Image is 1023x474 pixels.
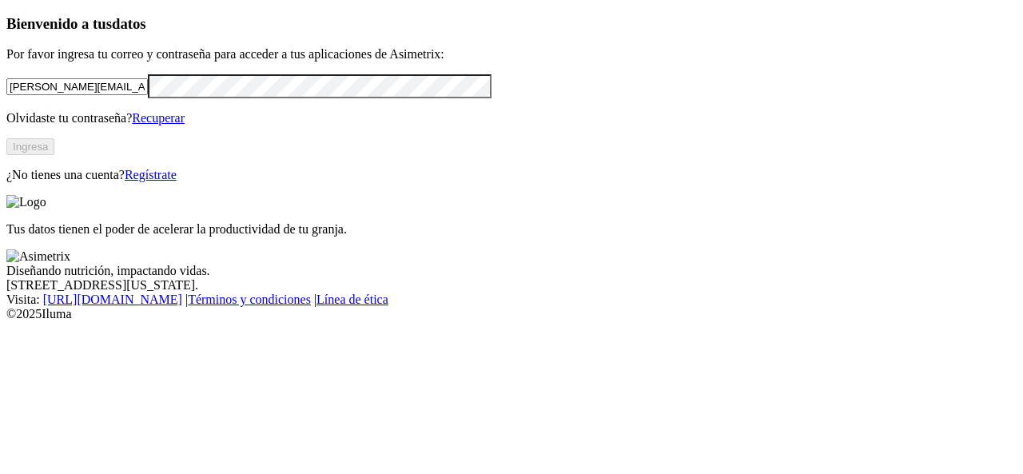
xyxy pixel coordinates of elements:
a: [URL][DOMAIN_NAME] [43,293,182,306]
div: © 2025 Iluma [6,307,1017,321]
a: Línea de ética [316,293,388,306]
div: Visita : | | [6,293,1017,307]
p: ¿No tienes una cuenta? [6,168,1017,182]
img: Logo [6,195,46,209]
a: Términos y condiciones [188,293,311,306]
span: datos [112,15,146,32]
p: Por favor ingresa tu correo y contraseña para acceder a tus aplicaciones de Asimetrix: [6,47,1017,62]
p: Olvidaste tu contraseña? [6,111,1017,125]
p: Tus datos tienen el poder de acelerar la productividad de tu granja. [6,222,1017,237]
div: [STREET_ADDRESS][US_STATE]. [6,278,1017,293]
div: Diseñando nutrición, impactando vidas. [6,264,1017,278]
button: Ingresa [6,138,54,155]
a: Regístrate [125,168,177,181]
input: Tu correo [6,78,148,95]
img: Asimetrix [6,249,70,264]
h3: Bienvenido a tus [6,15,1017,33]
a: Recuperar [132,111,185,125]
